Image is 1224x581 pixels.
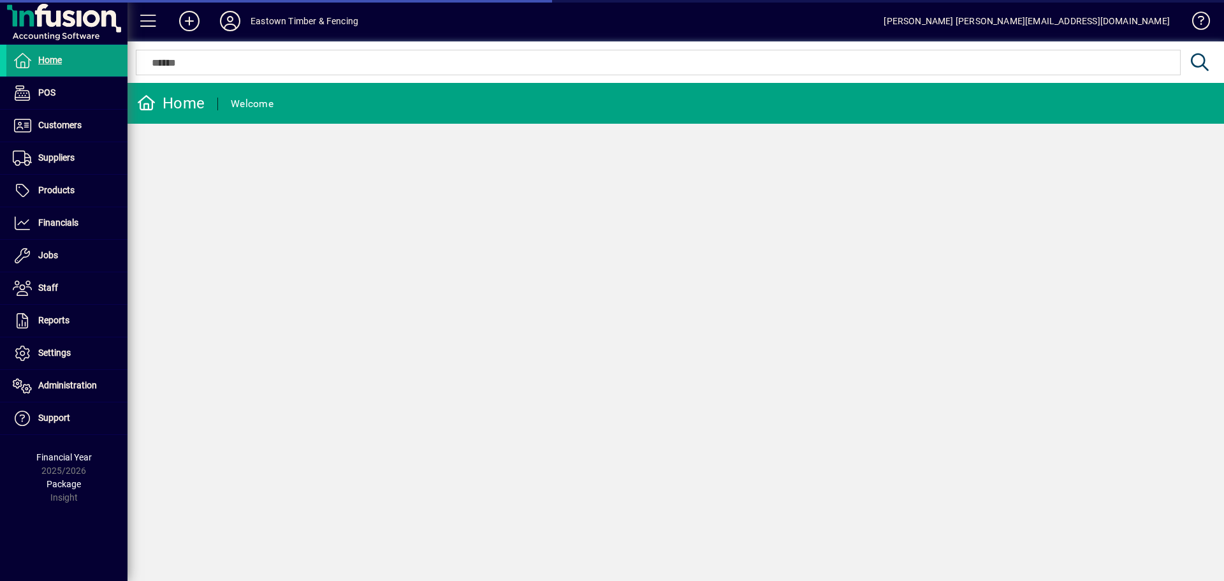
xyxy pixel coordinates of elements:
[6,402,127,434] a: Support
[38,87,55,98] span: POS
[38,413,70,423] span: Support
[38,152,75,163] span: Suppliers
[36,452,92,462] span: Financial Year
[210,10,251,33] button: Profile
[6,175,127,207] a: Products
[6,337,127,369] a: Settings
[6,207,127,239] a: Financials
[6,110,127,142] a: Customers
[38,217,78,228] span: Financials
[38,185,75,195] span: Products
[6,142,127,174] a: Suppliers
[6,240,127,272] a: Jobs
[251,11,358,31] div: Eastown Timber & Fencing
[47,479,81,489] span: Package
[6,370,127,402] a: Administration
[6,272,127,304] a: Staff
[38,250,58,260] span: Jobs
[137,93,205,114] div: Home
[884,11,1170,31] div: [PERSON_NAME] [PERSON_NAME][EMAIL_ADDRESS][DOMAIN_NAME]
[38,120,82,130] span: Customers
[6,77,127,109] a: POS
[169,10,210,33] button: Add
[38,315,69,325] span: Reports
[38,283,58,293] span: Staff
[1183,3,1208,44] a: Knowledge Base
[38,55,62,65] span: Home
[38,348,71,358] span: Settings
[38,380,97,390] span: Administration
[6,305,127,337] a: Reports
[231,94,273,114] div: Welcome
